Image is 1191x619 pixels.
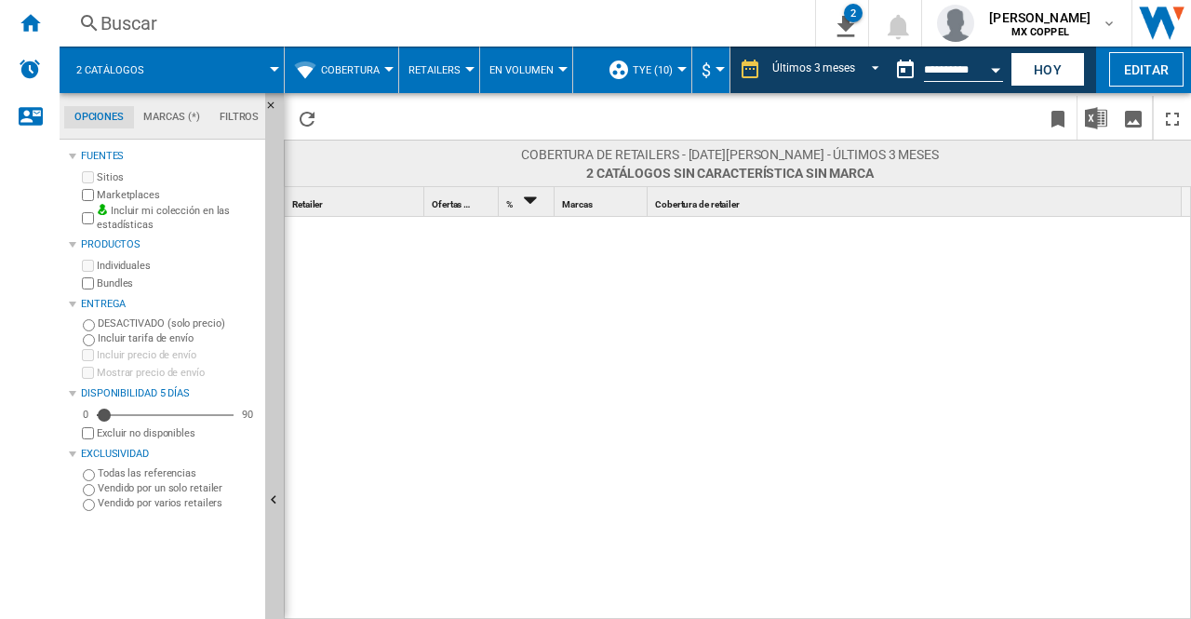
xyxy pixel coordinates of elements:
[81,447,258,462] div: Exclusividad
[98,481,258,495] label: Vendido por un solo retailer
[134,106,210,128] md-tab-item: Marcas (*)
[83,469,95,481] input: Todas las referencias
[64,106,134,128] md-tab-item: Opciones
[1154,96,1191,140] button: Maximizar
[97,204,258,233] label: Incluir mi colección en las estadísticas
[702,47,720,93] button: $
[98,316,258,330] label: DESACTIVADO (solo precio)
[1085,107,1107,129] img: excel-24x24.png
[502,187,554,216] div: Sort Descending
[1011,26,1069,38] b: MX COPPEL
[97,366,258,380] label: Mostrar precio de envío
[265,93,288,127] button: Ocultar
[81,237,258,252] div: Productos
[502,187,554,216] div: % Sort Descending
[887,47,1007,93] div: Este reporte se basa en una fecha en el pasado.
[772,61,855,74] div: Últimos 3 meses
[428,187,498,216] div: Ofertas Sort None
[82,260,94,272] input: Individuales
[521,164,939,182] span: 2 catálogos Sin característica Sin marca
[76,47,163,93] button: 2 catálogos
[770,55,887,86] md-select: REPORTS.WIZARD.STEPS.REPORT.STEPS.REPORT_OPTIONS.PERIOD: Últimos 3 meses
[408,64,461,76] span: Retailers
[887,51,924,88] button: md-calendar
[432,199,462,209] span: Ofertas
[989,8,1091,27] span: [PERSON_NAME]
[83,319,95,331] input: DESACTIVADO (solo precio)
[428,187,498,216] div: Sort None
[98,466,258,480] label: Todas las referencias
[844,4,863,22] div: 2
[100,10,767,36] div: Buscar
[1039,96,1077,140] button: Marcar este reporte
[979,50,1012,84] button: Open calendar
[97,348,258,362] label: Incluir precio de envío
[692,47,730,93] md-menu: Currency
[651,187,1182,216] div: Sort None
[97,170,258,184] label: Sitios
[294,47,389,93] div: Cobertura
[19,58,41,80] img: alerts-logo.svg
[76,64,144,76] span: 2 catálogos
[608,47,682,93] div: TYE (10)
[633,47,682,93] button: TYE (10)
[1010,52,1085,87] button: Hoy
[288,187,423,216] div: Retailer Sort None
[408,47,470,93] button: Retailers
[78,408,93,422] div: 0
[702,61,711,80] span: $
[237,408,258,422] div: 90
[82,207,94,230] input: Incluir mi colección en las estadísticas
[97,406,234,424] md-slider: Disponibilidad
[558,187,647,216] div: Sort None
[83,334,95,346] input: Incluir tarifa de envío
[489,47,563,93] button: En volumen
[82,427,94,439] input: Mostrar precio de envío
[98,496,258,510] label: Vendido por varios retailers
[98,331,258,345] label: Incluir tarifa de envío
[558,187,647,216] div: Marcas Sort None
[82,189,94,201] input: Marketplaces
[81,149,258,164] div: Fuentes
[69,47,274,93] div: 2 catálogos
[82,171,94,183] input: Sitios
[82,367,94,379] input: Mostrar precio de envío
[655,199,740,209] span: Cobertura de retailer
[82,349,94,361] input: Incluir precio de envío
[321,64,380,76] span: Cobertura
[321,47,389,93] button: Cobertura
[937,5,974,42] img: profile.jpg
[82,277,94,289] input: Bundles
[97,426,258,440] label: Excluir no disponibles
[292,199,323,209] span: Retailer
[97,204,108,215] img: mysite-bg-18x18.png
[288,96,326,140] button: Recargar
[209,106,269,128] md-tab-item: Filtros
[288,187,423,216] div: Sort None
[651,187,1182,216] div: Cobertura de retailer Sort None
[81,386,258,401] div: Disponibilidad 5 Días
[1109,52,1184,87] button: Editar
[97,188,258,202] label: Marketplaces
[562,199,592,209] span: Marcas
[97,276,258,290] label: Bundles
[633,64,673,76] span: TYE (10)
[97,259,258,273] label: Individuales
[81,297,258,312] div: Entrega
[1115,96,1152,140] button: Descargar como imagen
[1077,96,1115,140] button: Descargar en Excel
[515,199,544,209] span: Sort Descending
[83,484,95,496] input: Vendido por un solo retailer
[521,145,939,164] span: Cobertura de retailers - [DATE][PERSON_NAME] - Últimos 3 meses
[506,199,513,209] span: %
[83,499,95,511] input: Vendido por varios retailers
[489,64,554,76] span: En volumen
